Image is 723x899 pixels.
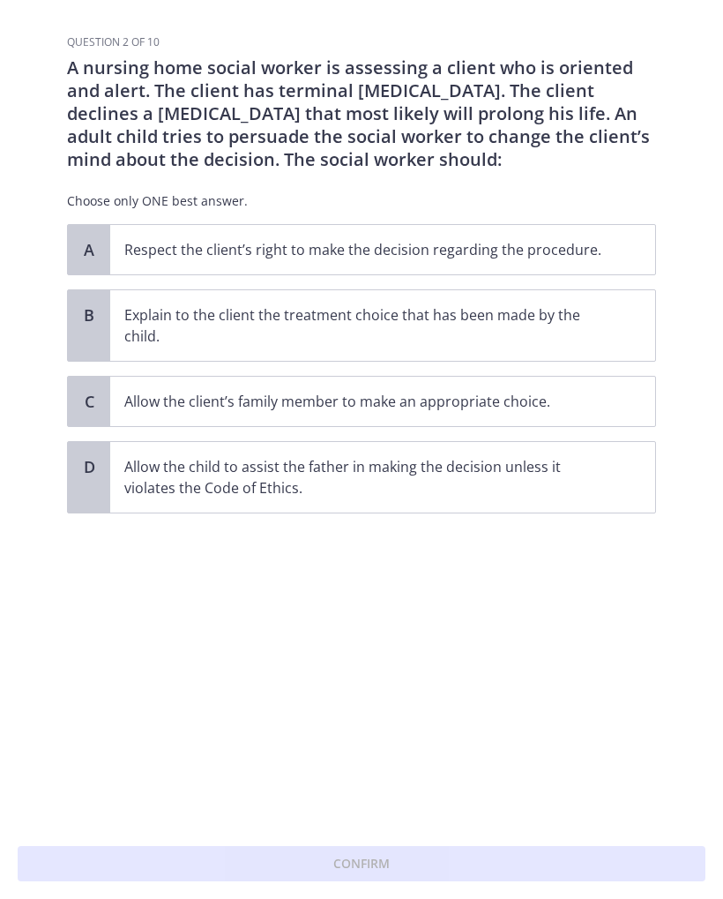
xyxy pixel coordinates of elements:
p: Allow the child to assist the father in making the decision unless it violates the Code of Ethics. [124,456,606,498]
p: Respect the client’s right to make the decision regarding the procedure. [124,239,606,260]
p: A nursing home social worker is assessing a client who is oriented and alert. The client has term... [67,56,656,171]
span: C [78,391,100,412]
p: Choose only ONE best answer. [67,192,656,210]
span: D [78,456,100,477]
p: Explain to the client the treatment choice that has been made by the child. [124,304,606,347]
span: Confirm [333,853,390,874]
p: Allow the client’s family member to make an appropriate choice. [124,391,606,412]
button: Confirm [18,846,705,881]
span: B [78,304,100,326]
h3: Question 2 of 10 [67,35,656,49]
span: A [78,239,100,260]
